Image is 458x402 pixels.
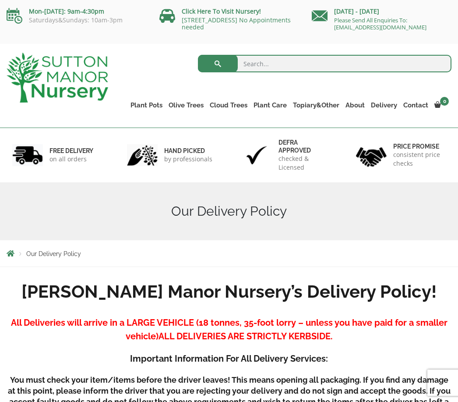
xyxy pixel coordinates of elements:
img: 3.jpg [241,144,272,167]
h6: FREE DELIVERY [49,147,93,155]
a: Contact [400,99,431,111]
img: 1.jpg [12,144,43,167]
a: Delivery [368,99,400,111]
a: 0 [431,99,451,111]
img: 2.jpg [127,144,158,167]
span: 0 [440,97,449,106]
p: consistent price checks [393,150,446,168]
p: Mon-[DATE]: 9am-4:30pm [7,6,146,17]
strong: ALL DELIVERIES ARE STRICTLY KERBSIDE. [159,331,333,342]
img: logo [7,53,108,103]
a: Olive Trees [166,99,207,111]
p: [DATE] - [DATE] [312,6,451,17]
img: 4.jpg [356,142,387,168]
a: Plant Care [250,99,290,111]
strong: Important Information For All Delivery Services: [130,353,328,364]
a: Click Here To Visit Nursery! [182,7,261,15]
input: Search... [198,55,452,72]
a: [STREET_ADDRESS] No Appointments needed [182,16,291,31]
a: Please Send All Enquiries To: [EMAIL_ADDRESS][DOMAIN_NAME] [334,16,426,31]
a: Cloud Trees [207,99,250,111]
a: Plant Pots [127,99,166,111]
a: Topiary&Other [290,99,342,111]
a: About [342,99,368,111]
h6: Price promise [393,142,446,150]
span: Our Delivery Policy [26,250,81,257]
h6: Defra approved [278,139,331,154]
h6: hand picked [164,147,212,155]
strong: All Deliveries will arrive in a LARGE VEHICLE (18 tonnes, 35-foot lorry – unless you have paid fo... [11,317,447,342]
p: on all orders [49,155,93,164]
p: by professionals [164,155,212,164]
strong: [PERSON_NAME] Manor Nursery’s Delivery Policy! [21,281,437,302]
h1: Our Delivery Policy [7,203,451,219]
nav: Breadcrumbs [7,250,451,257]
p: checked & Licensed [278,154,331,172]
p: Saturdays&Sundays: 10am-3pm [7,17,146,24]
